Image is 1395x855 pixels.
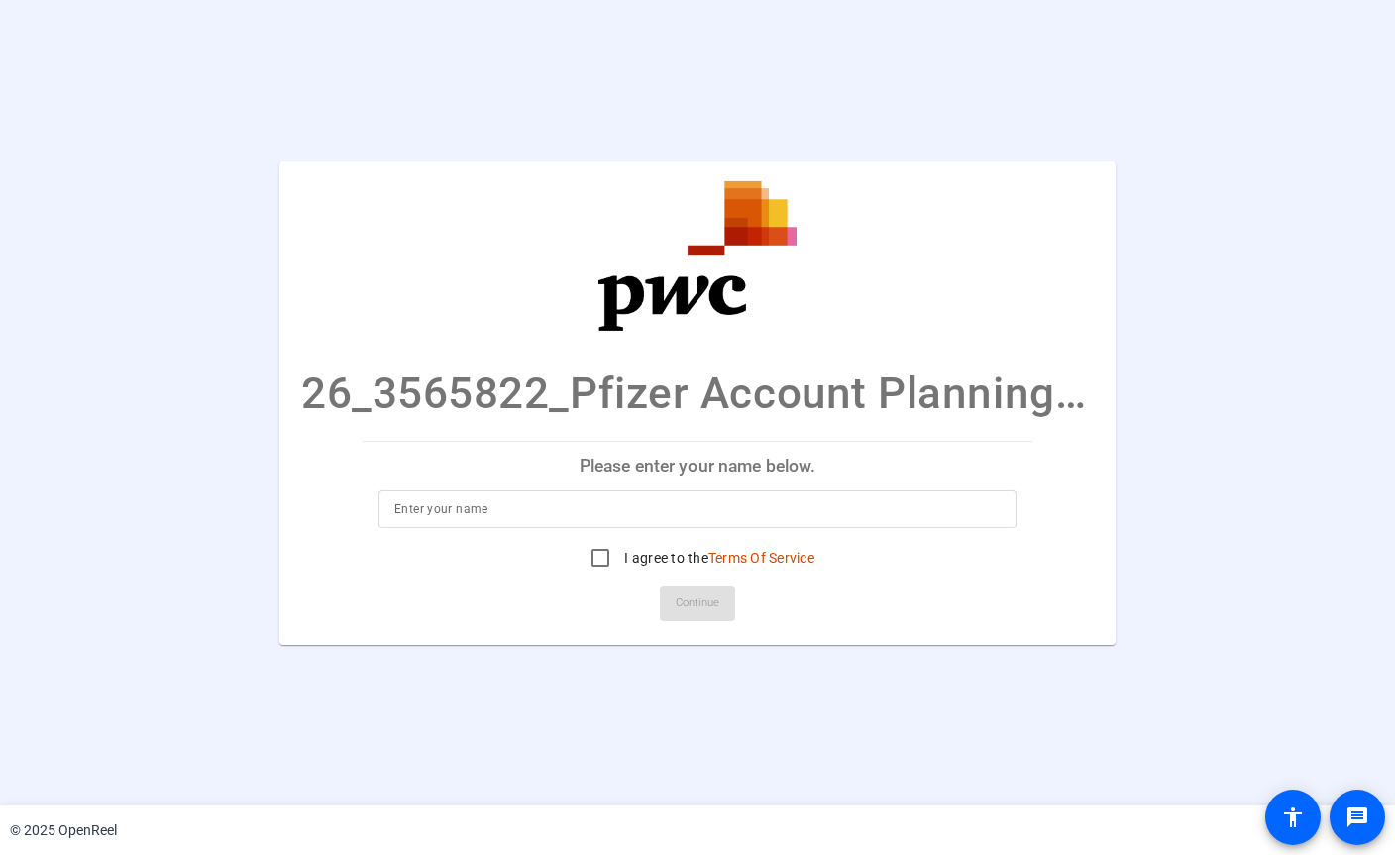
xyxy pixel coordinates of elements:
[10,820,117,841] div: © 2025 OpenReel
[363,442,1032,489] p: Please enter your name below.
[1281,805,1305,829] mat-icon: accessibility
[301,361,1094,426] p: 26_3565822_Pfizer Account Planning Workshop - Meet
[394,497,1001,521] input: Enter your name
[708,550,814,566] a: Terms Of Service
[1345,805,1369,829] mat-icon: message
[620,548,814,568] label: I agree to the
[598,180,797,331] img: company-logo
